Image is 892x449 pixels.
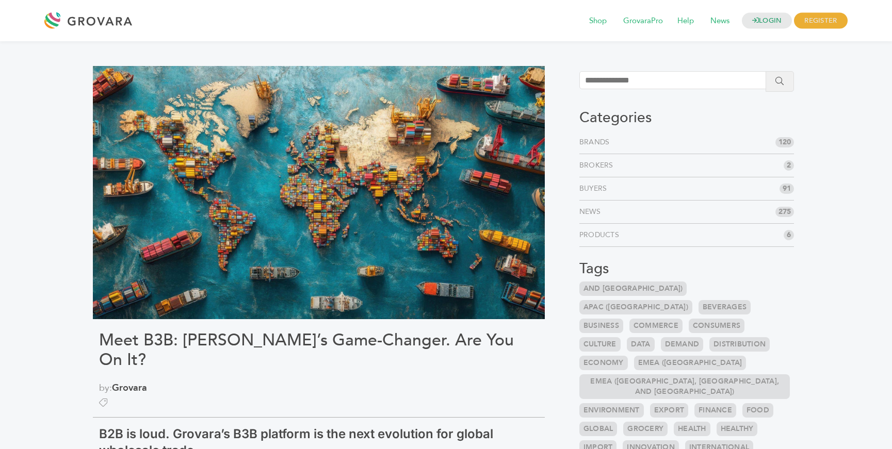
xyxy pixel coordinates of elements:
[717,422,758,436] a: Healthy
[579,230,623,240] a: Products
[579,300,692,314] a: APAC ([GEOGRAPHIC_DATA])
[623,422,668,436] a: Grocery
[579,337,621,352] a: Culture
[629,319,683,333] a: Commerce
[650,403,689,418] a: Export
[579,160,618,171] a: Brokers
[627,337,655,352] a: Data
[579,260,794,278] h3: Tags
[742,403,773,418] a: Food
[784,160,794,171] span: 2
[579,207,605,217] a: News
[699,300,751,314] a: Beverages
[579,319,623,333] a: Business
[112,381,147,394] a: Grovara
[579,374,790,399] a: EMEA ([GEOGRAPHIC_DATA], [GEOGRAPHIC_DATA], and [GEOGRAPHIC_DATA])
[780,184,794,194] span: 91
[579,403,644,418] a: Environment
[670,11,701,31] span: Help
[579,281,687,296] a: and [GEOGRAPHIC_DATA])
[775,207,794,217] span: 275
[634,356,747,370] a: EMEA ([GEOGRAPHIC_DATA]
[689,319,744,333] a: Consumers
[99,330,539,370] h1: Meet B3B: [PERSON_NAME]’s Game-Changer. Are You On It?
[579,109,794,127] h3: Categories
[670,15,701,27] a: Help
[582,15,614,27] a: Shop
[579,356,628,370] a: Economy
[775,137,794,147] span: 120
[784,230,794,240] span: 6
[703,15,737,27] a: News
[579,184,611,194] a: Buyers
[99,381,539,395] span: by:
[674,422,710,436] a: Health
[703,11,737,31] span: News
[582,11,614,31] span: Shop
[616,11,670,31] span: GrovaraPro
[579,137,614,147] a: Brands
[709,337,770,352] a: Distribution
[616,15,670,27] a: GrovaraPro
[661,337,704,352] a: Demand
[694,403,736,418] a: Finance
[579,422,618,436] a: Global
[742,13,792,29] a: LOGIN
[794,13,847,29] span: REGISTER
